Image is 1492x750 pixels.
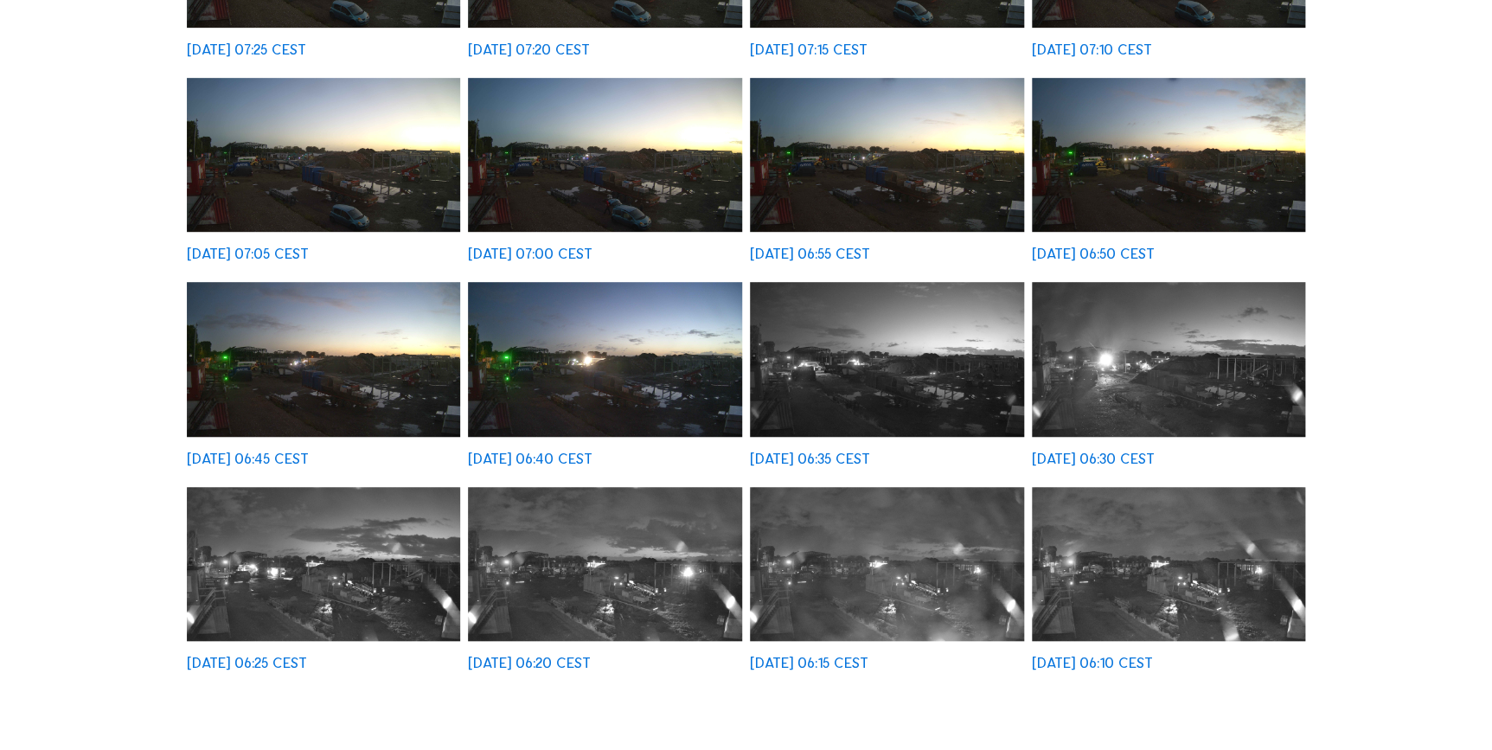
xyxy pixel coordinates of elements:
img: image_53187556 [187,282,461,436]
div: [DATE] 06:15 CEST [750,656,868,670]
div: [DATE] 06:20 CEST [468,656,591,670]
div: [DATE] 07:25 CEST [187,42,306,57]
img: image_53187709 [1032,78,1306,232]
img: image_53187863 [750,78,1024,232]
div: [DATE] 06:40 CEST [468,452,592,466]
img: image_53187043 [187,487,461,641]
div: [DATE] 07:05 CEST [187,247,309,261]
div: [DATE] 07:15 CEST [750,42,868,57]
div: [DATE] 06:50 CEST [1032,247,1155,261]
div: [DATE] 06:25 CEST [187,656,307,670]
div: [DATE] 07:20 CEST [468,42,590,57]
div: [DATE] 06:45 CEST [187,452,309,466]
img: image_53188086 [187,78,461,232]
div: [DATE] 07:00 CEST [468,247,592,261]
img: image_53186586 [1032,487,1306,641]
img: image_53187410 [468,282,742,436]
img: image_53186891 [468,487,742,641]
img: image_53187942 [468,78,742,232]
div: [DATE] 06:10 CEST [1032,656,1153,670]
img: image_53187122 [1032,282,1306,436]
div: [DATE] 06:35 CEST [750,452,870,466]
img: image_53187269 [750,282,1024,436]
img: image_53186745 [750,487,1024,641]
div: [DATE] 06:30 CEST [1032,452,1155,466]
div: [DATE] 07:10 CEST [1032,42,1152,57]
div: [DATE] 06:55 CEST [750,247,870,261]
